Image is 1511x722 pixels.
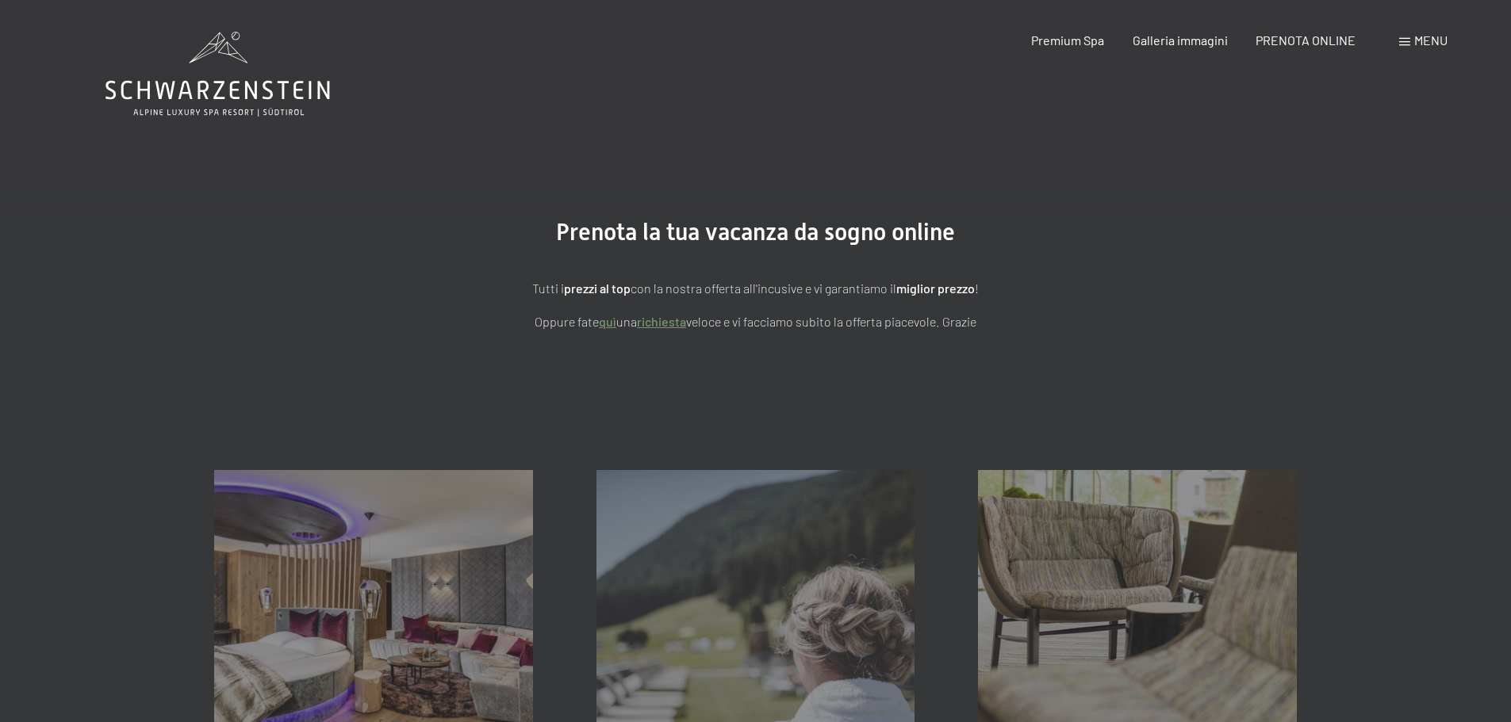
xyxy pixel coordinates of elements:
strong: miglior prezzo [896,281,975,296]
a: Premium Spa [1031,32,1104,48]
span: Prenota la tua vacanza da sogno online [556,218,955,246]
a: quì [599,314,616,329]
a: Galleria immagini [1133,32,1228,48]
a: PRENOTA ONLINE [1256,32,1356,48]
p: Tutti i con la nostra offerta all'incusive e vi garantiamo il ! [359,278,1152,299]
a: richiesta [637,314,686,329]
strong: prezzi al top [564,281,631,296]
p: Oppure fate una veloce e vi facciamo subito la offerta piacevole. Grazie [359,311,1152,332]
span: Menu [1414,32,1448,48]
